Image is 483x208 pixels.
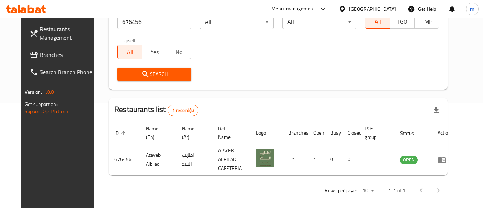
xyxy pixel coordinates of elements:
[146,124,168,141] span: Name (En)
[349,5,396,13] div: [GEOGRAPHIC_DATA]
[325,144,342,175] td: 0
[117,68,191,81] button: Search
[122,38,135,43] label: Upsell
[123,70,186,79] span: Search
[40,50,96,59] span: Branches
[140,144,176,175] td: Atayeb Albilad
[25,87,42,97] span: Version:
[282,144,307,175] td: 1
[142,45,167,59] button: Yes
[218,124,242,141] span: Ref. Name
[170,47,189,57] span: No
[400,129,423,137] span: Status
[114,104,198,116] h2: Restaurants list
[365,124,386,141] span: POS group
[307,144,325,175] td: 1
[168,107,198,114] span: 1 record(s)
[388,186,405,195] p: 1-1 of 1
[43,87,54,97] span: 1.0.0
[428,102,445,119] div: Export file
[40,68,96,76] span: Search Branch Phone
[40,25,96,42] span: Restaurants Management
[200,15,274,29] div: All
[24,20,102,46] a: Restaurants Management
[360,185,377,196] div: Rows per page:
[167,45,192,59] button: No
[470,5,474,13] span: m
[117,45,142,59] button: All
[282,122,307,144] th: Branches
[368,16,387,27] span: All
[365,14,390,29] button: All
[307,122,325,144] th: Open
[393,16,412,27] span: TGO
[114,129,128,137] span: ID
[182,124,204,141] span: Name (Ar)
[325,186,357,195] p: Rows per page:
[342,122,359,144] th: Closed
[256,149,274,167] img: Atayeb Albilad
[109,144,140,175] td: 676456
[24,46,102,63] a: Branches
[418,16,437,27] span: TMP
[390,14,415,29] button: TGO
[24,63,102,81] a: Search Branch Phone
[438,155,451,164] div: Menu
[342,144,359,175] td: 0
[109,122,457,175] table: enhanced table
[145,47,164,57] span: Yes
[271,5,315,13] div: Menu-management
[120,47,139,57] span: All
[25,100,58,109] span: Get support on:
[168,105,199,116] div: Total records count
[176,144,212,175] td: اطايب البلاد
[400,156,418,164] span: OPEN
[25,107,70,116] a: Support.OpsPlatform
[282,15,356,29] div: All
[325,122,342,144] th: Busy
[212,144,250,175] td: ATAYEB ALBILAD CAFETERIA
[250,122,282,144] th: Logo
[432,122,457,144] th: Action
[414,14,439,29] button: TMP
[117,15,191,29] input: Search for restaurant name or ID..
